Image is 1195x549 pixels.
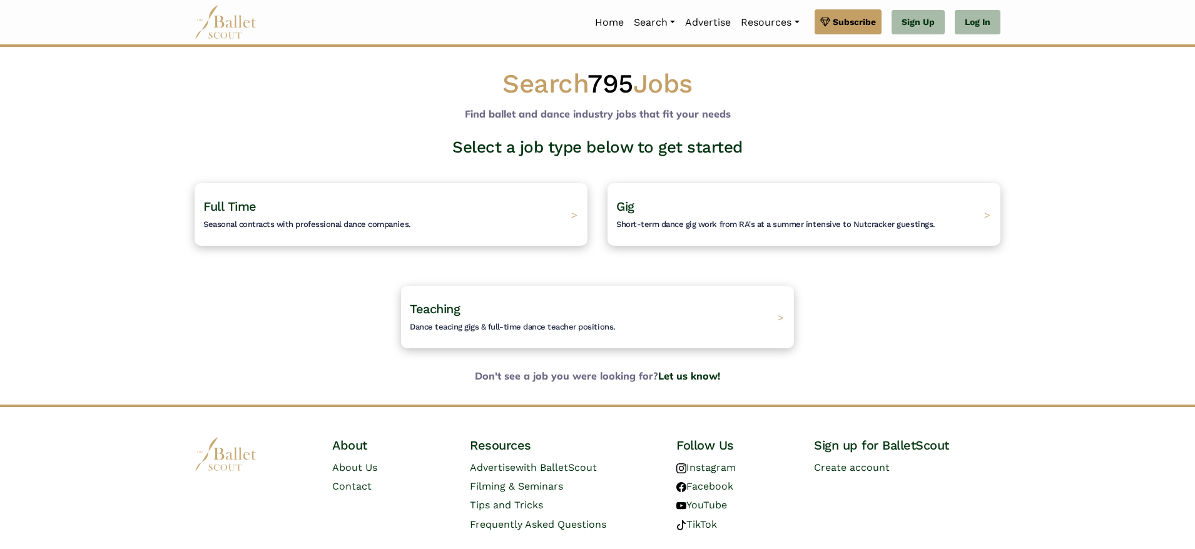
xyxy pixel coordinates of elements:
[516,461,597,473] span: with BalletScout
[676,518,717,530] a: TikTok
[465,108,731,120] b: Find ballet and dance industry jobs that fit your needs
[590,9,629,36] a: Home
[629,9,680,36] a: Search
[410,301,460,316] span: Teaching
[470,437,656,453] h4: Resources
[815,9,882,34] a: Subscribe
[736,9,804,36] a: Resources
[616,219,935,229] span: Short-term dance gig work from RA's at a summer intensive to Nutcracker guestings.
[332,437,450,453] h4: About
[820,15,830,29] img: gem.svg
[203,219,411,229] span: Seasonal contracts with professional dance companies.
[470,480,563,492] a: Filming & Seminars
[332,461,377,473] a: About Us
[680,9,736,36] a: Advertise
[676,461,736,473] a: Instagram
[955,10,1000,35] a: Log In
[185,137,1010,158] h3: Select a job type below to get started
[892,10,945,35] a: Sign Up
[833,15,876,29] span: Subscribe
[470,499,543,511] a: Tips and Tricks
[676,482,686,492] img: facebook logo
[410,322,616,331] span: Dance teacing gigs & full-time dance teacher positions.
[676,501,686,511] img: youtube logo
[676,463,686,473] img: instagram logo
[616,199,634,214] span: Gig
[203,199,257,214] span: Full Time
[676,437,794,453] h4: Follow Us
[778,311,784,323] span: >
[332,480,372,492] a: Contact
[676,499,727,511] a: YouTube
[571,208,577,221] span: >
[814,437,1000,453] h4: Sign up for BalletScout
[984,208,990,221] span: >
[658,370,720,382] a: Let us know!
[470,518,606,530] a: Frequently Asked Questions
[608,183,1000,246] a: GigShort-term dance gig work from RA's at a summer intensive to Nutcracker guestings. >
[587,68,633,99] span: 795
[195,437,257,471] img: logo
[195,183,587,246] a: Full TimeSeasonal contracts with professional dance companies. >
[185,368,1010,385] b: Don't see a job you were looking for?
[195,67,1000,101] h1: Search Jobs
[401,286,794,348] a: TeachingDance teacing gigs & full-time dance teacher positions. >
[470,461,597,473] a: Advertisewith BalletScout
[676,480,733,492] a: Facebook
[814,461,890,473] a: Create account
[676,520,686,530] img: tiktok logo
